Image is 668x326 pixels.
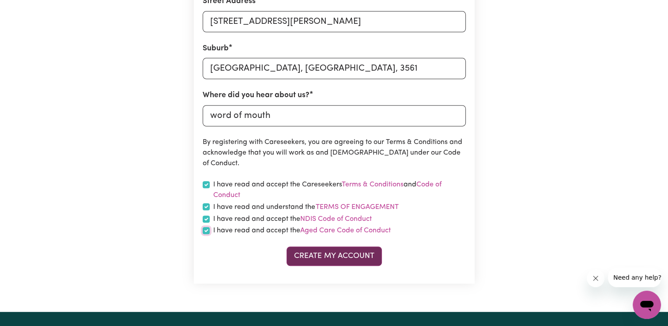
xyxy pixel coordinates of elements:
[315,201,399,213] button: I have read and understand the
[203,58,466,79] input: e.g. North Bondi, New South Wales
[608,268,661,287] iframe: Message from company
[203,11,466,32] input: e.g. 221B Victoria St
[203,137,466,169] p: By registering with Careseekers, you are agreeing to our Terms & Conditions and acknowledge that ...
[287,246,382,266] button: Create My Account
[213,225,391,236] label: I have read and accept the
[203,105,466,126] input: e.g. Google, word of mouth etc.
[633,291,661,319] iframe: Button to launch messaging window
[203,43,229,54] label: Suburb
[203,90,309,101] label: Where did you hear about us?
[342,181,404,188] a: Terms & Conditions
[213,181,442,199] a: Code of Conduct
[300,216,372,223] a: NDIS Code of Conduct
[213,201,399,213] label: I have read and understand the
[213,214,372,224] label: I have read and accept the
[5,6,53,13] span: Need any help?
[300,227,391,234] a: Aged Care Code of Conduct
[213,179,466,201] label: I have read and accept the Careseekers and
[587,269,604,287] iframe: Close message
